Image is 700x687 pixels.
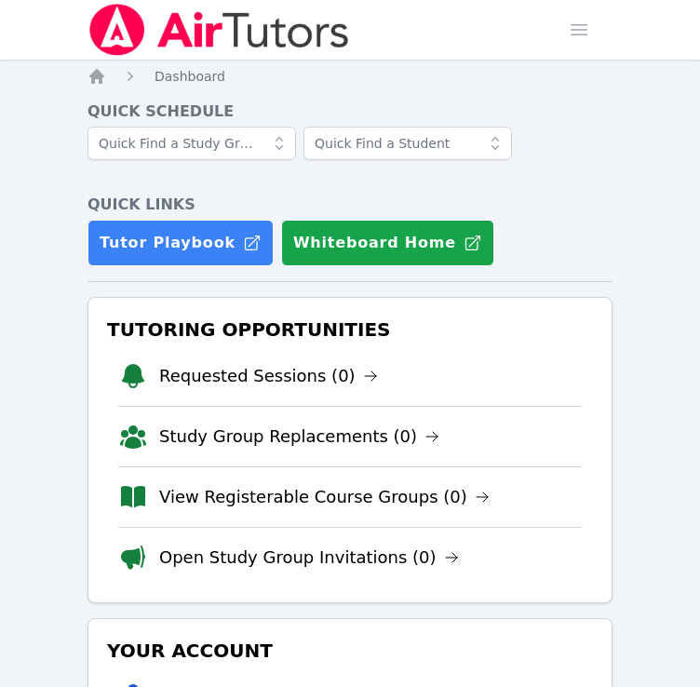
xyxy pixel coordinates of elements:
[155,67,225,86] a: Dashboard
[103,634,597,667] h3: Your Account
[87,67,612,86] nav: Breadcrumb
[87,220,274,266] a: Tutor Playbook
[155,69,225,84] span: Dashboard
[87,101,612,123] h4: Quick Schedule
[159,363,378,389] a: Requested Sessions (0)
[159,545,459,571] a: Open Study Group Invitations (0)
[103,313,597,346] h3: Tutoring Opportunities
[87,4,351,56] img: Air Tutors
[87,194,612,216] h4: Quick Links
[281,220,494,266] button: Whiteboard Home
[159,484,490,510] a: View Registerable Course Groups (0)
[87,127,296,160] input: Quick Find a Study Group
[159,424,439,450] a: Study Group Replacements (0)
[303,127,512,160] input: Quick Find a Student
